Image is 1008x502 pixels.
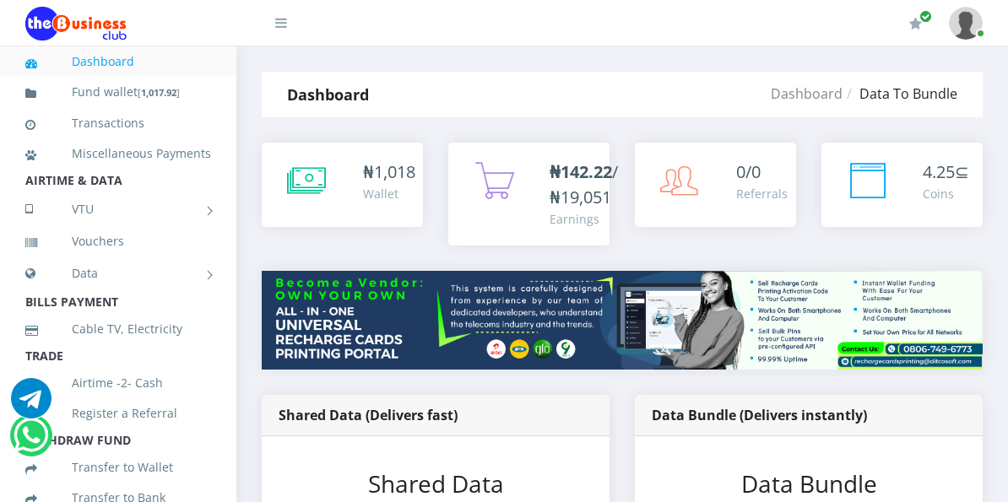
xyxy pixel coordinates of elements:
a: ₦1,018 Wallet [262,143,423,227]
strong: Data Bundle (Delivers instantly) [652,406,867,424]
li: Data To Bundle [843,84,957,104]
b: 1,017.92 [141,86,176,99]
div: ₦ [363,159,415,185]
span: 4.25 [923,160,955,183]
a: Transactions [25,104,211,143]
a: Data [25,252,211,294]
a: Register a Referral [25,394,211,433]
i: Renew/Upgrade Subscription [909,17,922,30]
div: ⊆ [923,159,969,185]
h3: Data Bundle [669,470,949,499]
a: Cable TV, Electricity [25,310,211,348]
a: ₦142.22/₦19,051 Earnings [448,143,610,246]
div: Referrals [736,185,788,202]
a: VTU [25,188,211,230]
img: Logo [25,7,127,40]
a: Chat for support [14,428,48,456]
a: Dashboard [25,42,211,81]
a: Fund wallet[1,017.92] [25,73,211,112]
strong: Shared Data (Delivers fast) [279,406,458,424]
strong: Dashboard [287,84,369,105]
a: Chat for support [11,391,51,418]
span: Renew/Upgrade Subscription [919,10,932,23]
a: Miscellaneous Payments [25,134,211,173]
div: Coins [923,185,969,202]
img: User [949,7,983,40]
span: 0/0 [736,160,761,183]
a: Dashboard [771,84,843,103]
div: Earnings [550,210,618,228]
span: /₦19,051 [550,160,618,208]
img: multitenant_rcp.png [262,271,983,370]
a: Airtime -2- Cash [25,364,211,402]
a: Transfer to Wallet [25,448,211,487]
b: ₦142.22 [550,160,612,183]
div: Wallet [363,185,415,202]
a: 0/0 Referrals [635,143,796,227]
h3: Shared Data [295,470,576,499]
small: [ ] [138,86,180,99]
span: 1,018 [374,160,415,183]
a: Vouchers [25,222,211,261]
